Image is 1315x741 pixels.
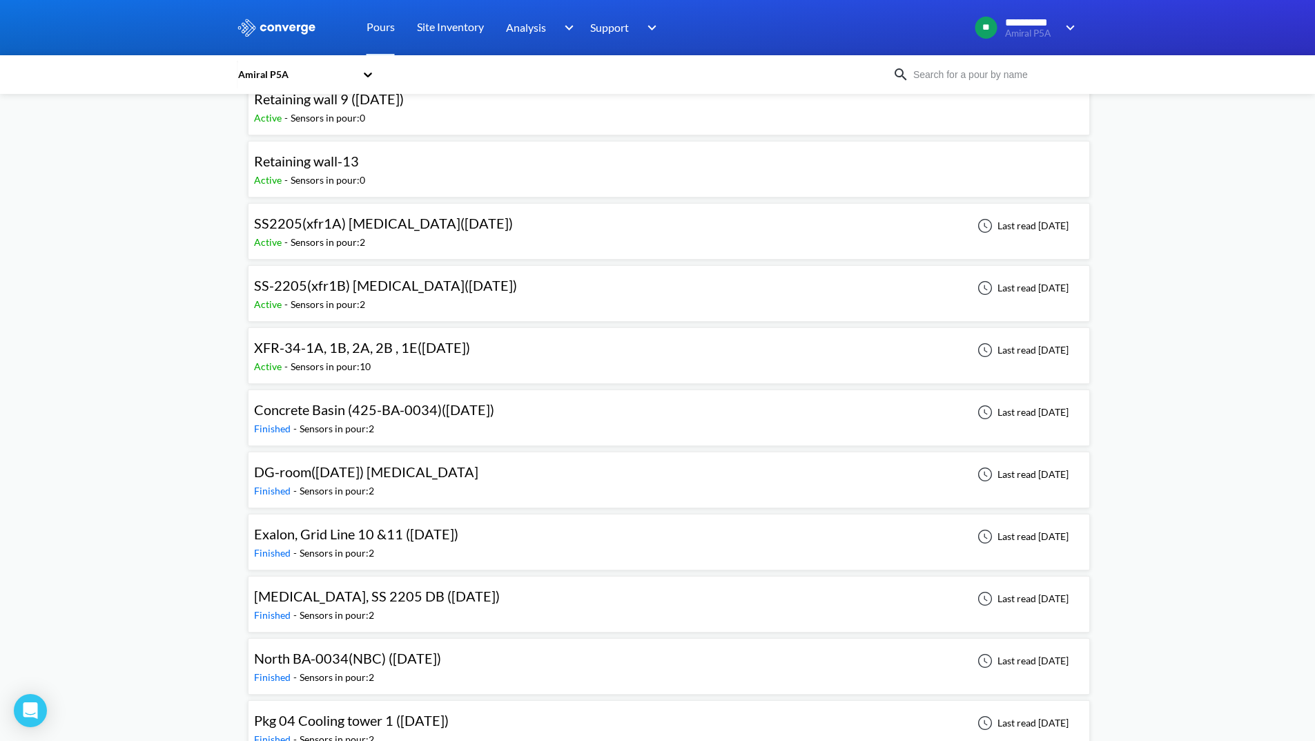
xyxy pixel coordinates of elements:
[254,609,293,621] span: Finished
[970,653,1073,669] div: Last read [DATE]
[293,423,300,434] span: -
[970,280,1073,296] div: Last read [DATE]
[14,694,47,727] div: Open Intercom Messenger
[248,716,1090,728] a: Pkg 04 Cooling tower 1 ([DATE])Finished-Sensors in pour:2Last read [DATE]
[300,546,374,561] div: Sensors in pour: 2
[970,466,1073,483] div: Last read [DATE]
[590,19,629,36] span: Support
[248,95,1090,106] a: Retaining wall 9 ([DATE])Active-Sensors in pour:0
[909,67,1076,82] input: Search for a pour by name
[254,153,359,169] span: Retaining wall-13
[254,463,478,480] span: DG-room([DATE]) [MEDICAL_DATA]
[291,359,371,374] div: Sensors in pour: 10
[284,112,291,124] span: -
[254,712,449,729] span: Pkg 04 Cooling tower 1 ([DATE])
[248,405,1090,417] a: Concrete Basin (425-BA-0034)([DATE])Finished-Sensors in pour:2Last read [DATE]
[291,173,365,188] div: Sensors in pour: 0
[254,236,284,248] span: Active
[248,592,1090,604] a: [MEDICAL_DATA], SS 2205 DB ([DATE])Finished-Sensors in pour:2Last read [DATE]
[254,588,500,604] span: [MEDICAL_DATA], SS 2205 DB ([DATE])
[970,218,1073,234] div: Last read [DATE]
[237,67,355,82] div: Amiral P5A
[254,90,404,107] span: Retaining wall 9 ([DATE])
[291,297,365,312] div: Sensors in pour: 2
[291,110,365,126] div: Sensors in pour: 0
[970,528,1073,545] div: Last read [DATE]
[248,219,1090,231] a: SS2205(xfr1A) [MEDICAL_DATA]([DATE])Active-Sensors in pour:2Last read [DATE]
[254,298,284,310] span: Active
[248,468,1090,479] a: DG-room([DATE]) [MEDICAL_DATA]Finished-Sensors in pour:2Last read [DATE]
[300,421,374,436] div: Sensors in pour: 2
[970,404,1073,421] div: Last read [DATE]
[970,342,1073,358] div: Last read [DATE]
[237,19,317,37] img: logo_ewhite.svg
[293,485,300,497] span: -
[254,112,284,124] span: Active
[293,609,300,621] span: -
[284,360,291,372] span: -
[254,485,293,497] span: Finished
[254,277,517,293] span: SS-2205(xfr1B) [MEDICAL_DATA]([DATE])
[284,236,291,248] span: -
[248,157,1090,169] a: Retaining wall-13Active-Sensors in pour:0
[254,526,458,542] span: Exalon, Grid Line 10 &11 ([DATE])
[254,423,293,434] span: Finished
[248,343,1090,355] a: XFR-34-1A, 1B, 2A, 2B , 1E([DATE])Active-Sensors in pour:10Last read [DATE]
[248,654,1090,666] a: North BA-0034(NBC) ([DATE])Finished-Sensors in pour:2Last read [DATE]
[293,547,300,559] span: -
[1005,28,1057,39] span: Amiral P5A
[300,608,374,623] div: Sensors in pour: 2
[300,670,374,685] div: Sensors in pour: 2
[293,671,300,683] span: -
[254,174,284,186] span: Active
[254,401,494,418] span: Concrete Basin (425-BA-0034)([DATE])
[1057,19,1079,36] img: downArrow.svg
[300,483,374,499] div: Sensors in pour: 2
[639,19,661,36] img: downArrow.svg
[506,19,546,36] span: Analysis
[291,235,365,250] div: Sensors in pour: 2
[284,174,291,186] span: -
[254,360,284,372] span: Active
[254,671,293,683] span: Finished
[254,215,513,231] span: SS2205(xfr1A) [MEDICAL_DATA]([DATE])
[248,530,1090,541] a: Exalon, Grid Line 10 &11 ([DATE])Finished-Sensors in pour:2Last read [DATE]
[254,339,470,356] span: XFR-34-1A, 1B, 2A, 2B , 1E([DATE])
[970,715,1073,731] div: Last read [DATE]
[970,590,1073,607] div: Last read [DATE]
[254,547,293,559] span: Finished
[284,298,291,310] span: -
[248,281,1090,293] a: SS-2205(xfr1B) [MEDICAL_DATA]([DATE])Active-Sensors in pour:2Last read [DATE]
[254,650,441,666] span: North BA-0034(NBC) ([DATE])
[555,19,577,36] img: downArrow.svg
[893,66,909,83] img: icon-search.svg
